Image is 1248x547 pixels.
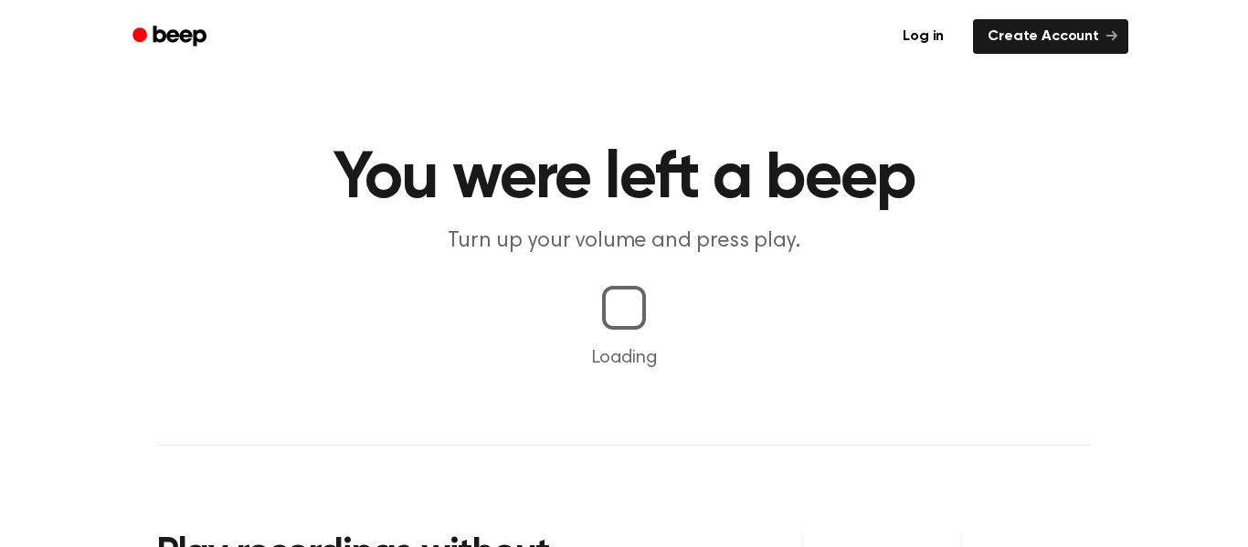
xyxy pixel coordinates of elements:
[22,344,1226,372] p: Loading
[884,16,962,58] a: Log in
[120,19,223,55] a: Beep
[973,19,1128,54] a: Create Account
[273,226,975,257] p: Turn up your volume and press play.
[156,146,1092,212] h1: You were left a beep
